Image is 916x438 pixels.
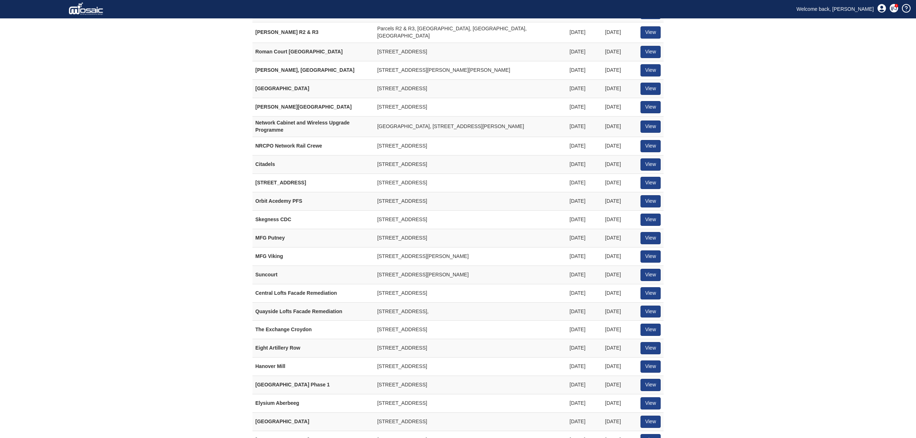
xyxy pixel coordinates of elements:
[640,195,661,207] a: View
[255,400,299,406] strong: Elysium Aberbeeg
[374,43,567,61] td: [STREET_ADDRESS]
[374,413,567,431] td: [STREET_ADDRESS]
[567,43,602,61] td: [DATE]
[602,174,632,192] td: [DATE]
[602,284,632,302] td: [DATE]
[255,382,330,387] strong: [GEOGRAPHIC_DATA] Phase 1
[374,376,567,394] td: [STREET_ADDRESS]
[602,358,632,376] td: [DATE]
[255,216,291,222] strong: Skegness CDC
[255,419,309,424] strong: [GEOGRAPHIC_DATA]
[567,116,602,137] td: [DATE]
[885,406,911,433] iframe: Chat
[374,22,567,43] td: Parcels R2 & R3, [GEOGRAPHIC_DATA], [GEOGRAPHIC_DATA], [GEOGRAPHIC_DATA]
[255,86,309,91] strong: [GEOGRAPHIC_DATA]
[640,140,661,152] a: View
[255,67,354,73] strong: [PERSON_NAME], [GEOGRAPHIC_DATA]
[640,342,661,354] a: View
[255,143,322,149] strong: NRCPO Network Rail Crewe
[255,308,342,314] strong: Quayside Lofts Facade Remediation
[602,98,632,116] td: [DATE]
[255,272,277,277] strong: Suncourt
[255,235,285,241] strong: MFG Putney
[374,210,567,229] td: [STREET_ADDRESS]
[567,376,602,394] td: [DATE]
[602,116,632,137] td: [DATE]
[640,232,661,244] a: View
[640,214,661,226] a: View
[374,229,567,247] td: [STREET_ADDRESS]
[374,155,567,174] td: [STREET_ADDRESS]
[567,266,602,284] td: [DATE]
[567,22,602,43] td: [DATE]
[602,137,632,155] td: [DATE]
[602,43,632,61] td: [DATE]
[374,116,567,137] td: [GEOGRAPHIC_DATA], [STREET_ADDRESS][PERSON_NAME]
[69,2,105,16] img: logo_white.png
[374,79,567,98] td: [STREET_ADDRESS]
[602,413,632,431] td: [DATE]
[640,379,661,391] a: View
[640,158,661,171] a: View
[602,394,632,413] td: [DATE]
[640,177,661,189] a: View
[374,321,567,339] td: [STREET_ADDRESS]
[567,394,602,413] td: [DATE]
[374,192,567,210] td: [STREET_ADDRESS]
[640,416,661,428] a: View
[374,358,567,376] td: [STREET_ADDRESS]
[602,321,632,339] td: [DATE]
[567,98,602,116] td: [DATE]
[640,397,661,409] a: View
[602,210,632,229] td: [DATE]
[567,339,602,358] td: [DATE]
[640,46,661,58] a: View
[255,253,283,259] strong: MFG Viking
[602,266,632,284] td: [DATE]
[255,104,352,110] strong: [PERSON_NAME][GEOGRAPHIC_DATA]
[374,98,567,116] td: [STREET_ADDRESS]
[640,121,661,133] a: View
[255,49,343,54] strong: Roman Court [GEOGRAPHIC_DATA]
[640,360,661,373] a: View
[602,155,632,174] td: [DATE]
[640,269,661,281] a: View
[374,174,567,192] td: [STREET_ADDRESS]
[255,180,306,185] strong: [STREET_ADDRESS]
[602,79,632,98] td: [DATE]
[567,321,602,339] td: [DATE]
[567,192,602,210] td: [DATE]
[602,302,632,321] td: [DATE]
[255,120,349,133] strong: Network Cabinet and Wireless Upgrade Programme
[255,363,285,369] strong: Hanover Mill
[567,137,602,155] td: [DATE]
[255,161,275,167] strong: Citadels
[791,4,879,14] a: Welcome back, [PERSON_NAME]
[255,345,300,351] strong: Eight Artillery Row
[640,287,661,299] a: View
[602,339,632,358] td: [DATE]
[374,394,567,413] td: [STREET_ADDRESS]
[640,306,661,318] a: View
[567,247,602,266] td: [DATE]
[640,324,661,336] a: View
[567,210,602,229] td: [DATE]
[602,376,632,394] td: [DATE]
[374,339,567,358] td: [STREET_ADDRESS]
[567,79,602,98] td: [DATE]
[374,266,567,284] td: [STREET_ADDRESS][PERSON_NAME]
[374,302,567,321] td: [STREET_ADDRESS],
[255,198,302,204] strong: Orbit Acedemy PFS
[255,290,337,296] strong: Central Lofts Facade Remediation
[640,83,661,95] a: View
[255,29,318,35] strong: [PERSON_NAME] R2 & R3
[374,284,567,302] td: [STREET_ADDRESS]
[602,61,632,79] td: [DATE]
[567,174,602,192] td: [DATE]
[567,302,602,321] td: [DATE]
[374,61,567,79] td: [STREET_ADDRESS][PERSON_NAME][PERSON_NAME]
[567,229,602,247] td: [DATE]
[567,413,602,431] td: [DATE]
[602,22,632,43] td: [DATE]
[374,247,567,266] td: [STREET_ADDRESS][PERSON_NAME]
